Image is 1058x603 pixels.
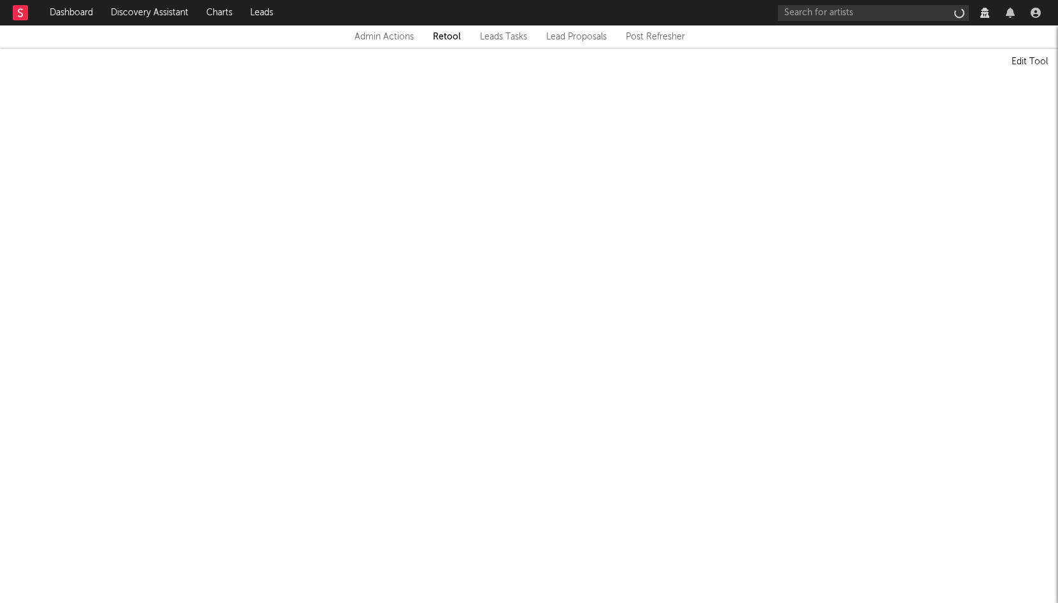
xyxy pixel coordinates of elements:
a: Post Refresher [626,29,685,45]
input: Search for artists [778,5,969,21]
a: Leads Tasks [480,29,527,45]
a: Lead Proposals [546,29,607,45]
div: Admin Actions [355,29,414,45]
a: Edit Tool [1012,54,1048,69]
